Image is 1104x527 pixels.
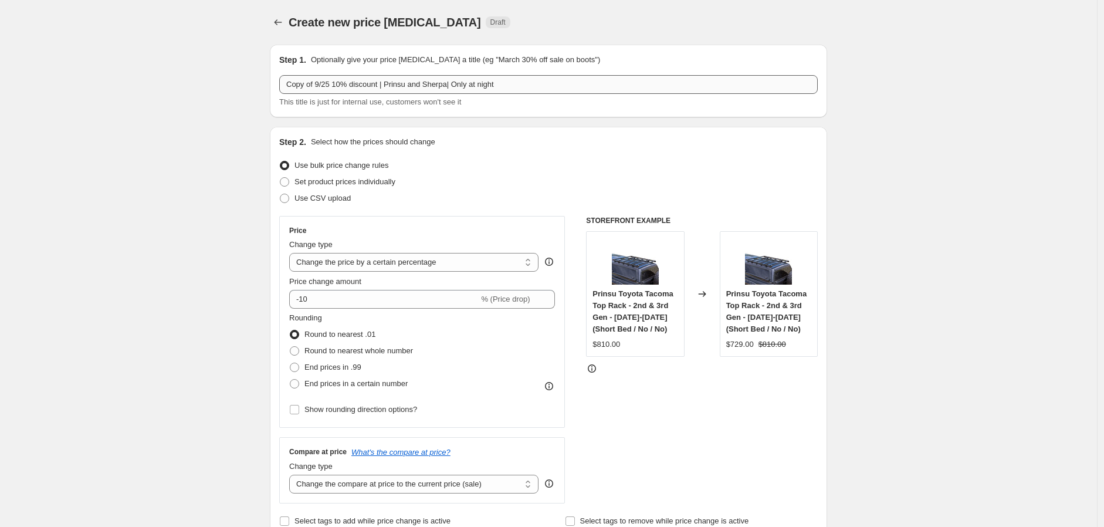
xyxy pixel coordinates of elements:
div: help [543,478,555,489]
h6: STOREFRONT EXAMPLE [586,216,818,225]
span: This title is just for internal use, customers won't see it [279,97,461,106]
span: Select tags to remove while price change is active [580,516,749,525]
span: End prices in .99 [304,363,361,371]
input: 30% off holiday sale [279,75,818,94]
p: Select how the prices should change [311,136,435,148]
button: What's the compare at price? [351,448,451,457]
span: End prices in a certain number [304,379,408,388]
span: Round to nearest whole number [304,346,413,355]
span: Change type [289,240,333,249]
div: help [543,256,555,268]
span: Use bulk price change rules [294,161,388,170]
span: Select tags to add while price change is active [294,516,451,525]
button: Price change jobs [270,14,286,31]
span: Set product prices individually [294,177,395,186]
span: Prinsu Toyota Tacoma Top Rack - 2nd & 3rd Gen - [DATE]-[DATE] (Short Bed / No / No) [592,289,673,333]
span: Price change amount [289,277,361,286]
h2: Step 1. [279,54,306,66]
span: Draft [490,18,506,27]
div: $810.00 [592,339,620,350]
h2: Step 2. [279,136,306,148]
img: Prinsu-Toyota-Tacoma-Top-Rack---2nd-_-3rd-Gen---2005-2022_80x.jpg [612,238,659,285]
span: Create new price [MEDICAL_DATA] [289,16,481,29]
p: Optionally give your price [MEDICAL_DATA] a title (eg "March 30% off sale on boots") [311,54,600,66]
strike: $810.00 [758,339,786,350]
h3: Price [289,226,306,235]
div: $729.00 [726,339,754,350]
span: Change type [289,462,333,471]
span: Prinsu Toyota Tacoma Top Rack - 2nd & 3rd Gen - [DATE]-[DATE] (Short Bed / No / No) [726,289,807,333]
span: Round to nearest .01 [304,330,375,339]
img: Prinsu-Toyota-Tacoma-Top-Rack---2nd-_-3rd-Gen---2005-2022_80x.jpg [745,238,792,285]
h3: Compare at price [289,447,347,457]
span: % (Price drop) [481,295,530,303]
input: -15 [289,290,479,309]
span: Show rounding direction options? [304,405,417,414]
span: Rounding [289,313,322,322]
span: Use CSV upload [294,194,351,202]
